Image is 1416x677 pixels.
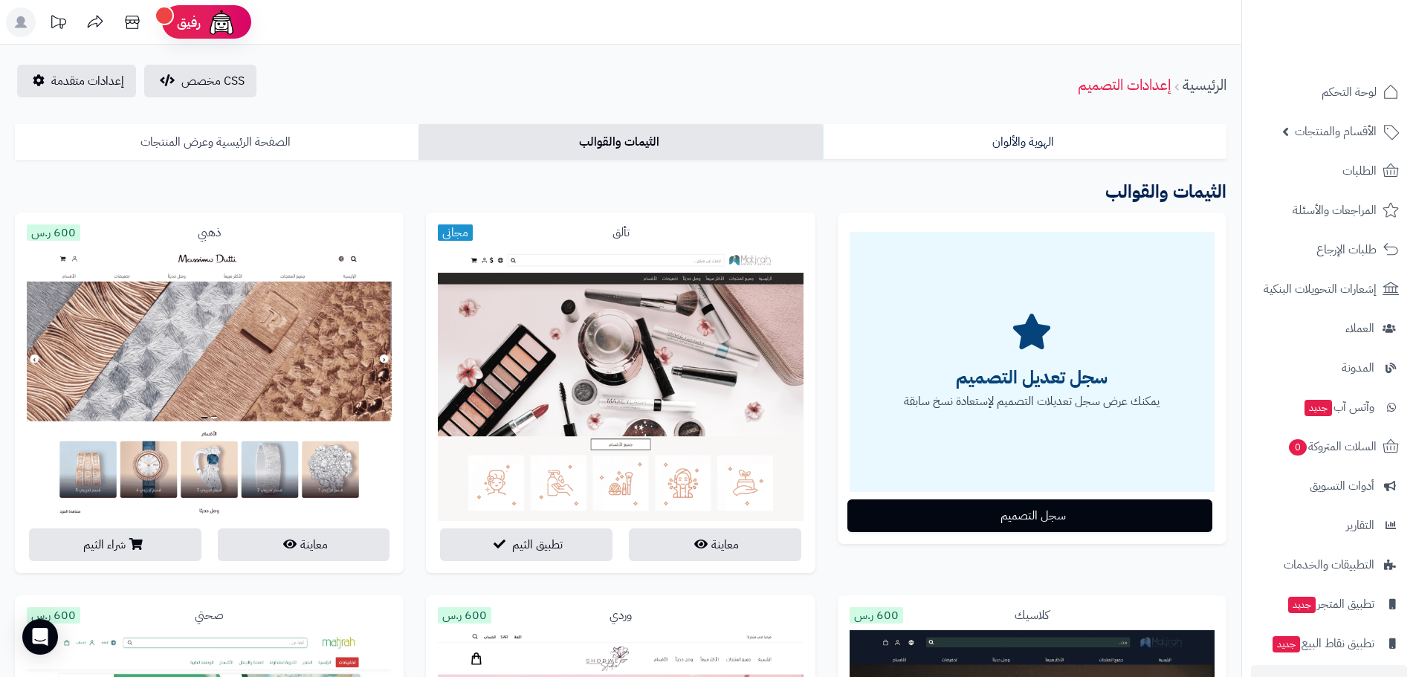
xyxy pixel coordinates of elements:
[1295,121,1377,142] span: الأقسام والمنتجات
[850,607,903,623] span: 600 ر.س
[1322,82,1377,103] span: لوحة التحكم
[1251,547,1407,583] a: التطبيقات والخدمات
[144,65,256,97] button: CSS مخصص
[850,607,1215,624] div: كلاسيك
[15,177,1226,207] h3: الثيمات والقوالب
[15,124,418,160] a: الصفحة الرئيسية وعرض المنتجات
[181,72,245,90] span: CSS مخصص
[438,224,803,242] div: تألق
[440,528,612,561] button: تطبيق الثيم
[847,499,1212,532] button: سجل التصميم
[629,528,801,561] button: معاينة
[1251,586,1407,622] a: تطبيق المتجرجديد
[17,65,136,97] a: إعدادات متقدمة
[1342,357,1374,378] span: المدونة
[27,607,392,624] div: صحتي
[823,124,1226,160] a: الهوية والألوان
[850,363,1215,393] h2: سجل تعديل التصميم
[512,536,563,554] span: تطبيق الثيم
[418,124,822,160] a: الثيمات والقوالب
[1316,239,1377,260] span: طلبات الإرجاع
[29,528,201,561] button: شراء الثيم
[177,13,201,31] span: رفيق
[1345,318,1374,339] span: العملاء
[1305,400,1332,416] span: جديد
[1251,626,1407,661] a: تطبيق نقاط البيعجديد
[1288,597,1316,613] span: جديد
[1251,271,1407,307] a: إشعارات التحويلات البنكية
[1251,468,1407,504] a: أدوات التسويق
[22,619,58,655] div: Open Intercom Messenger
[438,607,803,624] div: وردي
[27,224,392,242] div: ذهبي
[1303,397,1374,418] span: وآتس آب
[1284,554,1374,575] span: التطبيقات والخدمات
[1251,350,1407,386] a: المدونة
[1183,74,1226,96] a: الرئيسية
[1251,389,1407,425] a: وآتس آبجديد
[1251,429,1407,464] a: السلات المتروكة0
[850,232,1215,492] div: يمكنك عرض سجل تعديلات التصميم لإستعادة نسخ سابقة
[1251,192,1407,228] a: المراجعات والأسئلة
[1289,439,1307,456] span: 0
[1264,279,1377,299] span: إشعارات التحويلات البنكية
[1287,594,1374,615] span: تطبيق المتجر
[1251,232,1407,268] a: طلبات الإرجاع
[207,7,236,37] img: ai-face.png
[1251,508,1407,543] a: التقارير
[1273,636,1300,652] span: جديد
[1251,311,1407,346] a: العملاء
[1078,74,1171,96] a: إعدادات التصميم
[27,224,80,241] span: 600 ر.س
[1251,74,1407,110] a: لوحة التحكم
[27,607,80,623] span: 600 ر.س
[1287,436,1377,457] span: السلات المتروكة
[218,528,390,561] button: معاينة
[1271,633,1374,654] span: تطبيق نقاط البيع
[1346,515,1374,536] span: التقارير
[1342,161,1377,181] span: الطلبات
[438,224,473,241] span: مجاني
[1251,153,1407,189] a: الطلبات
[39,7,77,41] a: تحديثات المنصة
[438,607,491,623] span: 600 ر.س
[1310,476,1374,496] span: أدوات التسويق
[51,72,124,90] span: إعدادات متقدمة
[1293,200,1377,221] span: المراجعات والأسئلة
